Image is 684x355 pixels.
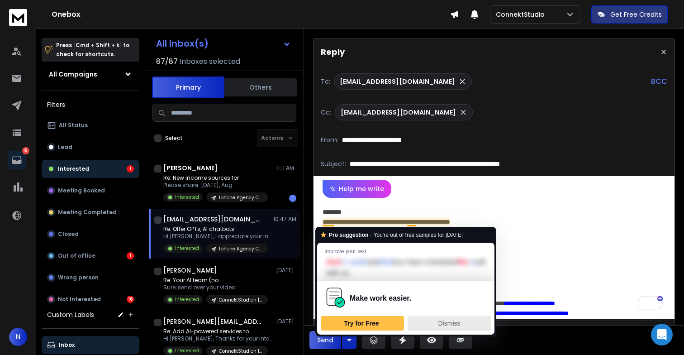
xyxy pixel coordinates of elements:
[42,336,139,354] button: Inbox
[165,134,183,142] label: Select
[49,70,97,79] h1: All Campaigns
[276,318,296,325] p: [DATE]
[175,245,199,252] p: Interested
[496,10,548,19] p: ConnektStudio
[163,284,268,291] p: Sure, send over your video
[163,233,272,240] p: Hi [PERSON_NAME], I appreciate your interest
[156,39,209,48] h1: All Inbox(s)
[518,323,535,341] button: Signature
[313,198,674,319] div: To enrich screen reader interactions, please activate Accessibility in Grammarly extension settings
[152,77,224,98] button: Primary
[42,182,139,200] button: Meeting Booked
[539,323,556,341] button: Code View
[219,348,262,355] p: ConnektStudion | 10x Freelancing
[591,5,668,24] button: Get Free Credits
[58,296,101,303] p: Not Interested
[321,159,346,168] p: Subject:
[47,310,94,319] h3: Custom Labels
[22,147,29,154] p: 18
[651,76,667,87] p: BCC
[58,165,89,173] p: Interested
[340,77,455,86] p: [EMAIL_ADDRESS][DOMAIN_NAME]
[59,341,75,349] p: Inbox
[175,296,199,303] p: Interested
[321,135,338,144] p: From:
[163,182,268,189] p: Please share. [DATE], Aug
[163,277,268,284] p: Re: Your AI team (no
[175,347,199,354] p: Interested
[127,165,134,173] div: 1
[42,160,139,178] button: Interested1
[42,225,139,243] button: Closed
[163,163,218,173] h1: [PERSON_NAME]
[58,230,79,238] p: Closed
[323,180,391,198] button: Help me write
[499,323,516,341] button: Emoticons
[163,225,272,233] p: Re: Offer GPTs, AI chatbots
[74,40,121,50] span: Cmd + Shift + k
[8,151,26,169] a: 18
[127,252,134,259] div: 1
[180,56,240,67] h3: Inboxes selected
[42,269,139,287] button: Wrong person
[163,174,268,182] p: Re: New income sources for
[156,56,178,67] span: 87 / 87
[163,317,263,326] h1: [PERSON_NAME][EMAIL_ADDRESS][DOMAIN_NAME]
[219,245,262,252] p: Iphone Agency Campaign
[610,10,662,19] p: Get Free Credits
[42,138,139,156] button: Lead
[651,324,673,345] div: Open Intercom Messenger
[58,209,117,216] p: Meeting Completed
[58,144,72,151] p: Lead
[276,164,296,172] p: 11:11 AM
[149,34,298,53] button: All Inbox(s)
[56,41,129,59] p: Press to check for shortcuts.
[163,335,272,342] p: Hi [PERSON_NAME], Thanks for your interest.
[9,328,27,346] button: N
[309,331,341,349] button: Send
[163,215,263,224] h1: [EMAIL_ADDRESS][DOMAIN_NAME]
[273,216,296,223] p: 10:47 AM
[42,203,139,221] button: Meeting Completed
[59,122,88,129] p: All Status
[163,328,272,335] p: Re: Add AI-powered services to
[58,187,105,194] p: Meeting Booked
[42,247,139,265] button: Out of office1
[42,65,139,83] button: All Campaigns
[52,9,450,20] h1: Onebox
[321,108,331,117] p: Cc:
[224,77,297,97] button: Others
[127,296,134,303] div: 16
[289,195,296,202] div: 1
[341,108,456,117] p: [EMAIL_ADDRESS][DOMAIN_NAME]
[42,98,139,111] h3: Filters
[58,274,99,281] p: Wrong person
[175,194,199,201] p: Interested
[321,77,330,86] p: To:
[276,267,296,274] p: [DATE]
[42,116,139,134] button: All Status
[58,252,95,259] p: Out of office
[163,266,217,275] h1: [PERSON_NAME]
[42,290,139,308] button: Not Interested16
[219,297,262,303] p: ConnektStudion | 10x Freelancing
[219,194,262,201] p: Iphone Agency Campaign
[9,9,27,26] img: logo
[321,46,345,58] p: Reply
